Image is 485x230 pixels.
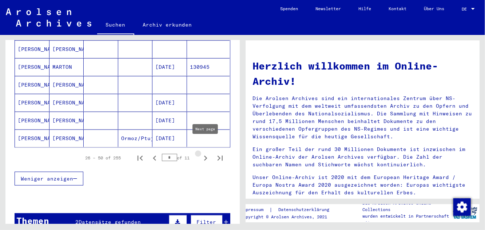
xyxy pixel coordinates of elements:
[213,151,227,165] button: Last page
[79,219,141,225] span: Datensätze gefunden
[198,151,213,165] button: Next page
[134,16,201,33] a: Archiv erkunden
[197,219,216,225] span: Filter
[162,154,198,161] div: of 11
[273,206,338,214] a: Datenschutzerklärung
[253,58,473,89] h1: Herzlich willkommen im Online-Archiv!
[15,58,49,76] mat-cell: [PERSON_NAME]
[453,198,471,216] img: Zustimmung ändern
[97,16,134,35] a: Suchen
[15,40,49,58] mat-cell: [PERSON_NAME]
[253,95,473,140] p: Die Arolsen Archives sind ein internationales Zentrum über NS-Verfolgung mit dem weltweit umfasse...
[49,76,84,94] mat-cell: [PERSON_NAME]
[15,172,83,186] button: Weniger anzeigen
[15,112,49,129] mat-cell: [PERSON_NAME]
[49,94,84,111] mat-cell: [PERSON_NAME]
[49,130,84,147] mat-cell: [PERSON_NAME]
[253,174,473,197] p: Unser Online-Archiv ist 2020 mit dem European Heritage Award / Europa Nostra Award 2020 ausgezeic...
[147,151,162,165] button: Previous page
[152,130,187,147] mat-cell: [DATE]
[75,219,79,225] span: 2
[118,130,153,147] mat-cell: Ormoz/Ptuj
[240,214,338,220] p: Copyright © Arolsen Archives, 2021
[187,58,230,76] mat-cell: 130945
[6,8,91,27] img: Arolsen_neg.svg
[15,130,49,147] mat-cell: [PERSON_NAME]
[152,58,187,76] mat-cell: [DATE]
[49,112,84,129] mat-cell: [PERSON_NAME]
[191,215,223,229] button: Filter
[16,214,49,227] div: Themen
[362,200,450,213] p: Die Arolsen Archives Online-Collections
[133,151,147,165] button: First page
[462,7,470,12] span: DE
[21,175,73,182] span: Weniger anzeigen
[15,76,49,94] mat-cell: [PERSON_NAME]
[49,58,84,76] mat-cell: MARTON
[240,206,338,214] div: |
[86,155,121,161] div: 26 – 50 of 255
[152,112,187,129] mat-cell: [DATE]
[362,213,450,226] p: wurden entwickelt in Partnerschaft mit
[253,146,473,168] p: Ein großer Teil der rund 30 Millionen Dokumente ist inzwischen im Online-Archiv der Arolsen Archi...
[15,94,49,111] mat-cell: [PERSON_NAME]
[240,206,269,214] a: Impressum
[452,204,479,222] img: yv_logo.png
[152,94,187,111] mat-cell: [DATE]
[49,40,84,58] mat-cell: [PERSON_NAME]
